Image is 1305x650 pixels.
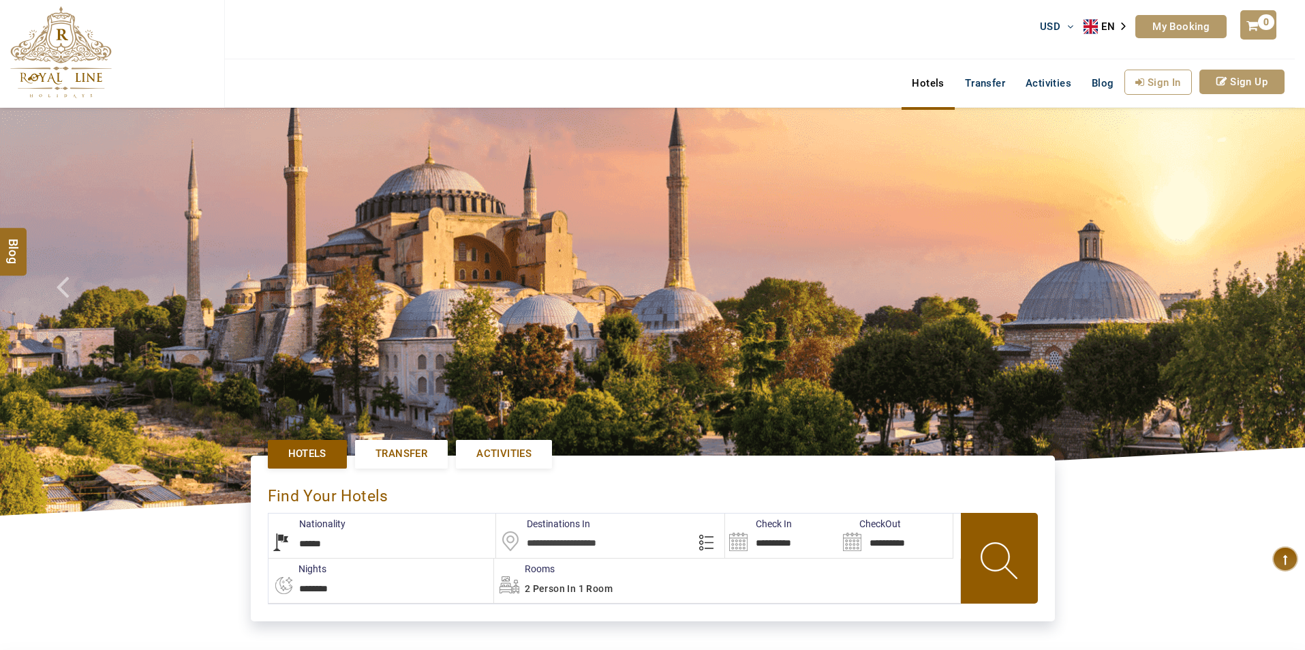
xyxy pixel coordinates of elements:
[1084,16,1135,37] div: Language
[1084,16,1135,37] a: EN
[1240,10,1276,40] a: 0
[496,517,590,531] label: Destinations In
[839,517,901,531] label: CheckOut
[1040,20,1060,33] span: USD
[1015,70,1081,97] a: Activities
[494,562,555,576] label: Rooms
[1092,77,1114,89] span: Blog
[839,514,953,558] input: Search
[1135,15,1227,38] a: My Booking
[375,447,427,461] span: Transfer
[268,517,346,531] label: Nationality
[355,440,448,468] a: Transfer
[725,517,792,531] label: Check In
[1081,70,1124,97] a: Blog
[476,447,532,461] span: Activities
[288,447,326,461] span: Hotels
[5,238,22,250] span: Blog
[10,6,112,98] img: The Royal Line Holidays
[955,70,1015,97] a: Transfer
[39,108,104,516] a: Check next prev
[268,562,326,576] label: nights
[902,70,954,97] a: Hotels
[1084,16,1135,37] aside: Language selected: English
[268,473,1038,513] div: Find Your Hotels
[456,440,552,468] a: Activities
[268,440,347,468] a: Hotels
[725,514,839,558] input: Search
[1240,108,1305,516] a: Check next image
[525,583,613,594] span: 2 Person in 1 Room
[1124,70,1192,95] a: Sign In
[1258,14,1274,30] span: 0
[1199,70,1285,94] a: Sign Up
